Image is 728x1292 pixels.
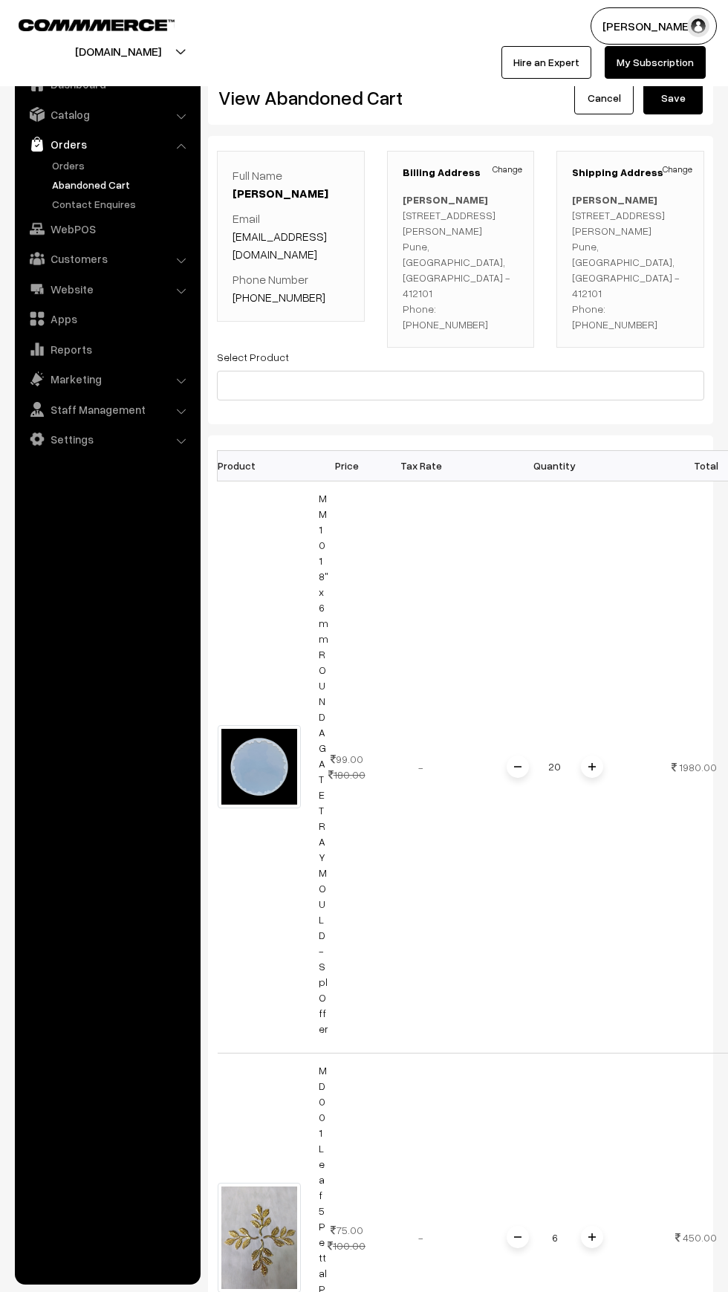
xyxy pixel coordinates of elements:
[679,761,717,773] span: 1980.00
[605,46,706,79] a: My Subscription
[683,1231,717,1244] span: 450.00
[501,46,591,79] a: Hire an Expert
[19,19,175,30] img: COMMMERCE
[310,450,384,481] th: Price
[310,481,384,1053] td: 99.00
[687,15,709,37] img: user
[19,336,195,363] a: Reports
[23,33,213,70] button: [DOMAIN_NAME]
[19,366,195,392] a: Marketing
[233,210,349,263] p: Email
[384,450,458,481] th: Tax Rate
[403,166,519,179] h3: Billing Address
[233,290,325,305] a: [PHONE_NUMBER]
[588,763,596,770] img: plusI
[233,166,349,202] p: Full Name
[574,82,634,114] a: Cancel
[19,426,195,452] a: Settings
[591,7,717,45] button: [PERSON_NAME]…
[572,166,689,179] h3: Shipping Address
[643,82,703,114] button: Save
[663,163,692,176] a: Change
[588,1233,596,1241] img: plusI
[19,396,195,423] a: Staff Management
[514,763,521,770] img: minus
[328,768,365,781] strike: 180.00
[19,101,195,128] a: Catalog
[319,492,328,1035] a: MM101 8" x 6mm ROUND AGATE TRAY MOULD - Spl Offer
[418,1231,423,1244] span: -
[233,270,349,306] p: Phone Number
[328,1239,365,1252] strike: 100.00
[19,15,149,33] a: COMMMERCE
[19,276,195,302] a: Website
[48,158,195,173] a: Orders
[514,1233,521,1241] img: minus
[19,245,195,272] a: Customers
[19,305,195,332] a: Apps
[651,450,726,481] th: Total
[403,192,519,332] p: [STREET_ADDRESS][PERSON_NAME] Pune, [GEOGRAPHIC_DATA], [GEOGRAPHIC_DATA] - 412101 Phone: [PHONE_N...
[218,450,310,481] th: Product
[48,177,195,192] a: Abandoned Cart
[233,229,327,262] a: [EMAIL_ADDRESS][DOMAIN_NAME]
[48,196,195,212] a: Contact Enquires
[572,192,689,332] p: [STREET_ADDRESS][PERSON_NAME] Pune, [GEOGRAPHIC_DATA], [GEOGRAPHIC_DATA] - 412101 Phone: [PHONE_N...
[233,186,328,201] a: [PERSON_NAME]
[403,193,488,206] b: [PERSON_NAME]
[493,163,522,176] a: Change
[572,193,657,206] b: [PERSON_NAME]
[19,215,195,242] a: WebPOS
[19,131,195,158] a: Orders
[217,349,289,365] label: Select Product
[458,450,651,481] th: Quantity
[218,86,449,109] h2: View Abandoned Cart
[418,761,423,773] span: -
